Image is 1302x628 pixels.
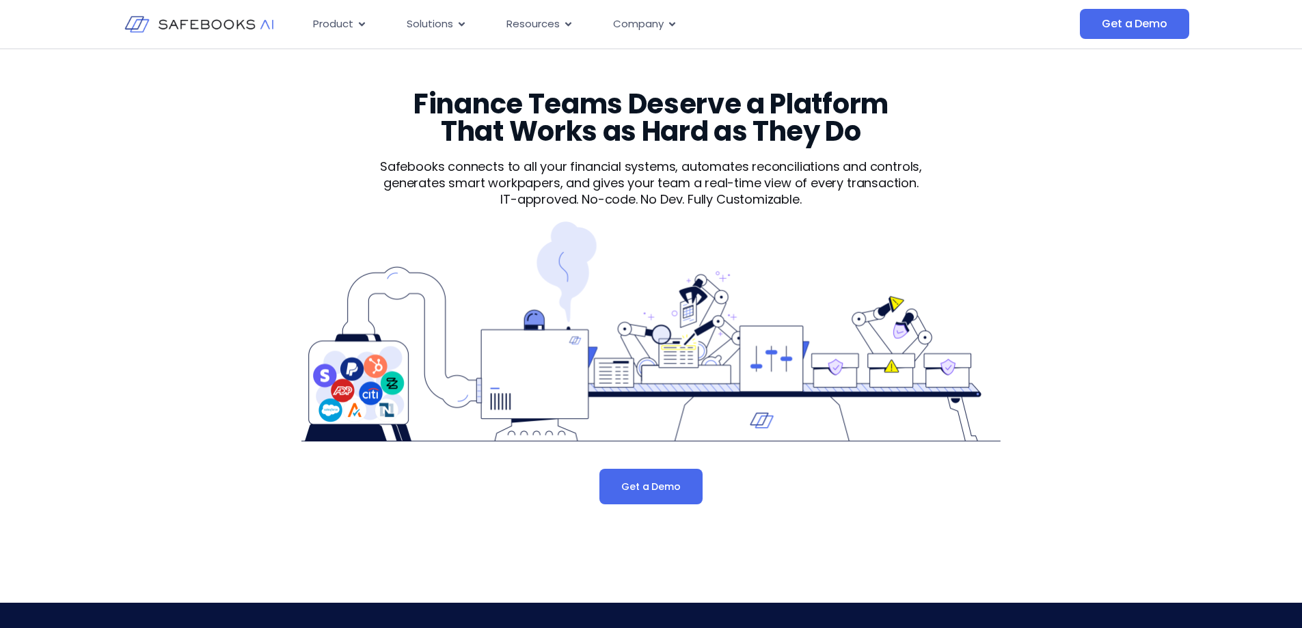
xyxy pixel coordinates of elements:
span: Get a Demo [1102,17,1167,31]
a: Get a Demo [1080,9,1189,39]
div: Menu Toggle [302,11,943,38]
img: Product 1 [301,221,1000,441]
a: Get a Demo [599,469,702,504]
h3: Finance Teams Deserve a Platform That Works as Hard as They Do [387,90,914,145]
p: IT-approved. No-code. No Dev. Fully Customizable. [356,191,946,208]
span: Product [313,16,353,32]
span: Solutions [407,16,453,32]
span: Get a Demo [621,480,680,493]
span: Company [613,16,664,32]
nav: Menu [302,11,943,38]
p: Safebooks connects to all your financial systems, automates reconciliations and controls, generat... [356,159,946,191]
span: Resources [506,16,560,32]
